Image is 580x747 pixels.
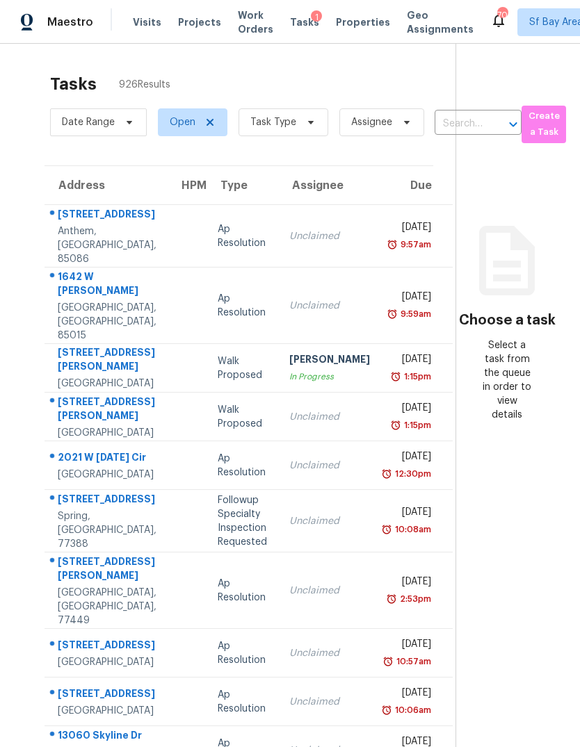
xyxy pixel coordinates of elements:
[58,207,156,224] div: [STREET_ADDRESS]
[435,113,483,135] input: Search by address
[497,8,507,22] div: 705
[289,459,370,473] div: Unclaimed
[381,523,392,536] img: Overdue Alarm Icon
[386,592,397,606] img: Overdue Alarm Icon
[218,222,267,250] div: Ap Resolution
[58,655,156,669] div: [GEOGRAPHIC_DATA]
[58,377,156,391] div: [GEOGRAPHIC_DATA]
[398,307,431,321] div: 9:59am
[459,313,556,327] h3: Choose a task
[504,115,523,134] button: Open
[394,655,431,668] div: 10:57am
[392,220,431,238] div: [DATE]
[482,338,533,422] div: Select a task from the queue in order to view details
[62,115,115,129] span: Date Range
[398,238,431,252] div: 9:57am
[45,166,168,205] th: Address
[218,403,267,431] div: Walk Proposed
[289,646,370,660] div: Unclaimed
[390,370,401,384] img: Overdue Alarm Icon
[392,686,431,703] div: [DATE]
[407,8,474,36] span: Geo Assignments
[392,523,431,536] div: 10:08am
[58,301,156,343] div: [GEOGRAPHIC_DATA], [GEOGRAPHIC_DATA], 85015
[382,655,394,668] img: Overdue Alarm Icon
[392,290,431,307] div: [DATE]
[218,639,267,667] div: Ap Resolution
[289,410,370,424] div: Unclaimed
[397,592,431,606] div: 2:53pm
[529,108,559,140] span: Create a Task
[392,505,431,523] div: [DATE]
[58,468,156,482] div: [GEOGRAPHIC_DATA]
[522,106,566,143] button: Create a Task
[392,703,431,717] div: 10:06am
[47,15,93,29] span: Maestro
[58,270,156,301] div: 1642 W [PERSON_NAME]
[218,688,267,716] div: Ap Resolution
[178,15,221,29] span: Projects
[390,418,401,432] img: Overdue Alarm Icon
[311,10,322,24] div: 1
[290,17,319,27] span: Tasks
[58,555,156,586] div: [STREET_ADDRESS][PERSON_NAME]
[218,577,267,605] div: Ap Resolution
[381,703,392,717] img: Overdue Alarm Icon
[218,452,267,479] div: Ap Resolution
[218,292,267,320] div: Ap Resolution
[58,509,156,551] div: Spring, [GEOGRAPHIC_DATA], 77388
[392,352,431,370] div: [DATE]
[381,166,453,205] th: Due
[58,395,156,426] div: [STREET_ADDRESS][PERSON_NAME]
[289,229,370,243] div: Unclaimed
[218,354,267,382] div: Walk Proposed
[351,115,392,129] span: Assignee
[336,15,390,29] span: Properties
[58,586,156,627] div: [GEOGRAPHIC_DATA], [GEOGRAPHIC_DATA], 77449
[119,78,170,92] span: 926 Results
[387,238,398,252] img: Overdue Alarm Icon
[250,115,296,129] span: Task Type
[401,418,431,432] div: 1:15pm
[50,77,97,91] h2: Tasks
[289,299,370,313] div: Unclaimed
[392,450,431,467] div: [DATE]
[278,166,381,205] th: Assignee
[289,352,370,370] div: [PERSON_NAME]
[58,687,156,704] div: [STREET_ADDRESS]
[58,704,156,718] div: [GEOGRAPHIC_DATA]
[289,584,370,598] div: Unclaimed
[133,15,161,29] span: Visits
[387,307,398,321] img: Overdue Alarm Icon
[289,514,370,528] div: Unclaimed
[381,467,392,481] img: Overdue Alarm Icon
[401,370,431,384] div: 1:15pm
[207,166,278,205] th: Type
[58,638,156,655] div: [STREET_ADDRESS]
[218,493,267,549] div: Followup Specialty Inspection Requested
[58,224,156,266] div: Anthem, [GEOGRAPHIC_DATA], 85086
[168,166,207,205] th: HPM
[58,728,156,746] div: 13060 Skyline Dr
[392,637,431,655] div: [DATE]
[289,695,370,709] div: Unclaimed
[238,8,273,36] span: Work Orders
[392,401,431,418] div: [DATE]
[58,426,156,440] div: [GEOGRAPHIC_DATA]
[58,450,156,468] div: 2021 W [DATE] Cir
[392,575,431,592] div: [DATE]
[170,115,195,129] span: Open
[392,467,431,481] div: 12:30pm
[289,370,370,384] div: In Progress
[58,492,156,509] div: [STREET_ADDRESS]
[58,345,156,377] div: [STREET_ADDRESS][PERSON_NAME]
